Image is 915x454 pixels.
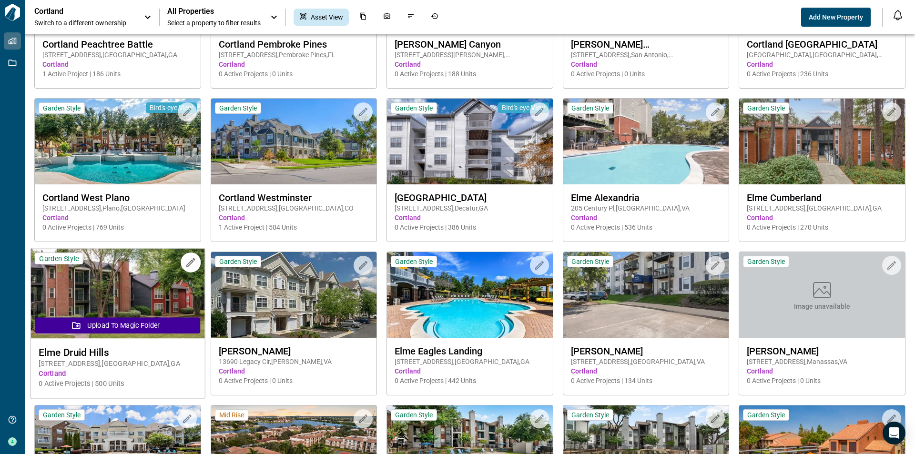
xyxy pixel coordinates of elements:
[42,50,193,60] span: [STREET_ADDRESS] , [GEOGRAPHIC_DATA] , GA
[39,359,196,369] span: [STREET_ADDRESS] , [GEOGRAPHIC_DATA] , GA
[43,411,81,419] span: Garden Style
[571,257,609,266] span: Garden Style
[219,60,369,69] span: Cortland
[219,104,257,112] span: Garden Style
[219,222,369,232] span: 1 Active Project | 504 Units
[34,7,120,16] p: Cortland
[747,213,897,222] span: Cortland
[571,69,722,79] span: 0 Active Projects | 0 Units
[219,345,369,357] span: [PERSON_NAME]
[395,222,545,232] span: 0 Active Projects | 386 Units
[883,422,905,444] div: Open Intercom Messenger
[801,8,871,27] button: Add New Property
[42,213,193,222] span: Cortland
[747,366,897,376] span: Cortland
[571,60,722,69] span: Cortland
[571,213,722,222] span: Cortland
[395,257,433,266] span: Garden Style
[35,99,201,184] img: property-asset
[219,257,257,266] span: Garden Style
[747,39,897,50] span: Cortland [GEOGRAPHIC_DATA]
[167,7,261,16] span: All Properties
[219,69,369,79] span: 0 Active Projects | 0 Units
[747,203,897,213] span: [STREET_ADDRESS] , [GEOGRAPHIC_DATA] , GA
[219,50,369,60] span: [STREET_ADDRESS] , Pembroke Pines , FL
[747,257,785,266] span: Garden Style
[42,222,193,232] span: 0 Active Projects | 769 Units
[42,203,193,213] span: [STREET_ADDRESS] , Plano , [GEOGRAPHIC_DATA]
[571,192,722,203] span: Elme Alexandria
[739,99,905,184] img: property-asset
[39,254,79,263] span: Garden Style
[387,99,553,184] img: property-asset
[395,357,545,366] span: [STREET_ADDRESS] , [GEOGRAPHIC_DATA] , GA
[219,213,369,222] span: Cortland
[35,317,200,333] button: Upload to Magic Folder
[571,222,722,232] span: 0 Active Projects | 536 Units
[30,249,204,339] img: property-asset
[395,39,545,50] span: [PERSON_NAME] Canyon
[395,104,433,112] span: Garden Style
[747,104,785,112] span: Garden Style
[395,203,545,213] span: [STREET_ADDRESS] , Decatur , GA
[311,12,343,22] span: Asset View
[150,103,193,112] span: Bird's-eye View
[395,69,545,79] span: 0 Active Projects | 188 Units
[39,369,196,379] span: Cortland
[219,39,369,50] span: Cortland Pembroke Pines
[167,18,261,28] span: Select a property to filter results
[43,104,81,112] span: Garden Style
[219,357,369,366] span: 13690 Legacy Cir , [PERSON_NAME] , VA
[571,376,722,385] span: 0 Active Projects | 134 Units
[747,192,897,203] span: Elme Cumberland
[219,366,369,376] span: Cortland
[747,411,785,419] span: Garden Style
[563,99,729,184] img: property-asset
[377,9,396,26] div: Photos
[211,252,377,338] img: property-asset
[42,60,193,69] span: Cortland
[395,213,545,222] span: Cortland
[219,192,369,203] span: Cortland Westminster
[890,8,905,23] button: Open notification feed
[395,50,545,60] span: [STREET_ADDRESS][PERSON_NAME] , [GEOGRAPHIC_DATA] , AZ
[747,60,897,69] span: Cortland
[401,9,420,26] div: Issues & Info
[563,252,729,338] img: property-asset
[219,411,244,419] span: Mid Rise
[219,203,369,213] span: [STREET_ADDRESS] , [GEOGRAPHIC_DATA] , CO
[571,203,722,213] span: 205 Century Pl , [GEOGRAPHIC_DATA] , VA
[794,302,850,311] span: Image unavailable
[395,411,433,419] span: Garden Style
[42,69,193,79] span: 1 Active Project | 186 Units
[294,9,349,26] div: Asset View
[395,376,545,385] span: 0 Active Projects | 442 Units
[425,9,444,26] div: Job History
[571,411,609,419] span: Garden Style
[747,345,897,357] span: [PERSON_NAME]
[747,357,897,366] span: [STREET_ADDRESS] , Manassas , VA
[211,99,377,184] img: property-asset
[571,50,722,60] span: [STREET_ADDRESS] , San Antonio , [GEOGRAPHIC_DATA]
[571,345,722,357] span: [PERSON_NAME]
[747,222,897,232] span: 0 Active Projects | 270 Units
[354,9,373,26] div: Documents
[571,357,722,366] span: [STREET_ADDRESS] , [GEOGRAPHIC_DATA] , VA
[34,18,134,28] span: Switch to a different ownership
[39,346,196,358] span: Elme Druid Hills
[42,192,193,203] span: Cortland West Plano
[387,252,553,338] img: property-asset
[395,60,545,69] span: Cortland
[747,69,897,79] span: 0 Active Projects | 236 Units
[395,366,545,376] span: Cortland
[42,39,193,50] span: Cortland Peachtree Battle
[809,12,863,22] span: Add New Property
[571,104,609,112] span: Garden Style
[395,345,545,357] span: Elme Eagles Landing
[502,103,545,112] span: Bird's-eye View
[747,376,897,385] span: 0 Active Projects | 0 Units
[395,192,545,203] span: [GEOGRAPHIC_DATA]
[747,50,897,60] span: [GEOGRAPHIC_DATA] , [GEOGRAPHIC_DATA] , [GEOGRAPHIC_DATA]
[571,366,722,376] span: Cortland
[39,379,196,389] span: 0 Active Projects | 500 Units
